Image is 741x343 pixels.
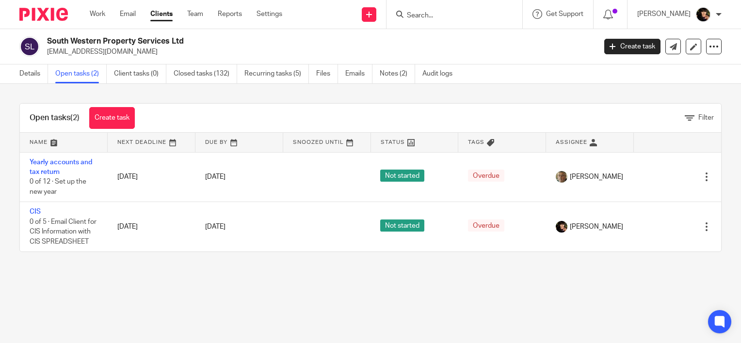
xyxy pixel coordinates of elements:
span: Snoozed Until [293,140,344,145]
input: Search [406,12,493,20]
span: Not started [380,170,424,182]
td: [DATE] [108,202,195,252]
a: Files [316,64,338,83]
a: Email [120,9,136,19]
a: Open tasks (2) [55,64,107,83]
span: Status [381,140,405,145]
a: Work [90,9,105,19]
span: (2) [70,114,80,122]
a: Notes (2) [380,64,415,83]
td: [DATE] [108,152,195,202]
img: svg%3E [19,36,40,57]
span: Overdue [468,170,504,182]
img: 20210723_200136.jpg [695,7,711,22]
span: Filter [698,114,714,121]
span: [PERSON_NAME] [570,222,623,232]
a: Emails [345,64,372,83]
a: Create task [89,107,135,129]
p: [EMAIL_ADDRESS][DOMAIN_NAME] [47,47,590,57]
h2: South Western Property Services Ltd [47,36,481,47]
span: 0 of 12 · Set up the new year [30,178,86,195]
a: CIS [30,208,41,215]
span: [DATE] [205,173,226,180]
a: Reports [218,9,242,19]
span: Not started [380,219,424,232]
span: Overdue [468,219,504,232]
img: Pixie [19,8,68,21]
a: Closed tasks (132) [174,64,237,83]
img: profile%20pic%204.JPG [556,171,567,183]
span: Get Support [546,11,583,17]
a: Team [187,9,203,19]
p: [PERSON_NAME] [637,9,691,19]
h1: Open tasks [30,113,80,123]
span: [PERSON_NAME] [570,172,623,182]
a: Details [19,64,48,83]
a: Create task [604,39,660,54]
a: Settings [257,9,282,19]
a: Audit logs [422,64,460,83]
a: Clients [150,9,173,19]
span: [DATE] [205,223,226,230]
a: Client tasks (0) [114,64,166,83]
a: Recurring tasks (5) [244,64,309,83]
a: Yearly accounts and tax return [30,159,92,175]
span: Tags [468,140,484,145]
img: 20210723_200136.jpg [556,221,567,233]
span: 0 of 5 · Email Client for CIS Information with CIS SPREADSHEET [30,218,97,245]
